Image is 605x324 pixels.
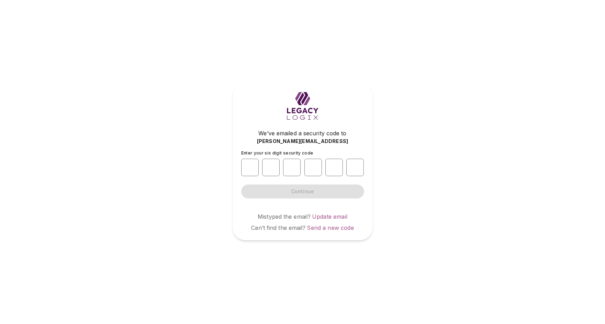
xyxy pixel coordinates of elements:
a: Send a new code [307,224,354,231]
span: Mistyped the email? [258,213,311,220]
a: Update email [312,213,347,220]
span: Enter your six digit security code [241,150,313,156]
span: Can’t find the email? [251,224,305,231]
span: [PERSON_NAME][EMAIL_ADDRESS] [257,138,348,145]
span: We’ve emailed a security code to [258,129,346,137]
